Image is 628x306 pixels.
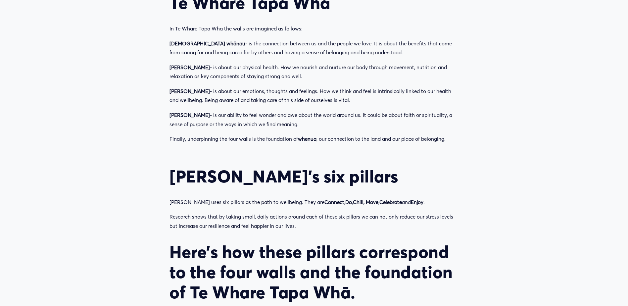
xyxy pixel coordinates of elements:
[169,212,459,230] p: Research shows that by taking small, daily actions around each of these six pillars we can not on...
[345,199,352,205] strong: Do
[169,64,210,71] strong: [PERSON_NAME]
[169,241,457,303] strong: Here’s how these pillars correspond to the four walls and the foundation of Te Whare Tapa Whā.
[379,199,402,205] strong: Celebrate
[169,88,210,94] strong: [PERSON_NAME]
[169,198,459,207] p: [PERSON_NAME] uses six pillars as the path to wellbeing. They are , , , and .
[169,24,459,33] p: In Te Whare Tapa Whā the walls are imagined as follows:
[298,136,316,142] strong: whenua
[169,63,459,81] p: - is about our physical health. How we nourish and nurture our body through movement, nutrition a...
[169,111,459,129] p: - is our ability to feel wonder and awe about the world around us. It could be about faith or spi...
[169,134,459,144] p: Finally, underpinning the four walls is the foundation of , our connection to the land and our pl...
[324,199,344,205] strong: Connect
[169,112,210,118] strong: [PERSON_NAME]
[366,199,378,205] strong: Move
[353,199,364,205] strong: Chill,
[169,40,245,47] strong: [DEMOGRAPHIC_DATA] whānau
[169,39,459,57] p: - is the connection between us and the people we love. It is about the benefits that come from ca...
[169,166,459,186] h2: [PERSON_NAME]’s six pillars
[169,87,459,105] p: - is about our emotions, thoughts and feelings. How we think and feel is intrinsically linked to ...
[411,199,423,205] strong: Enjoy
